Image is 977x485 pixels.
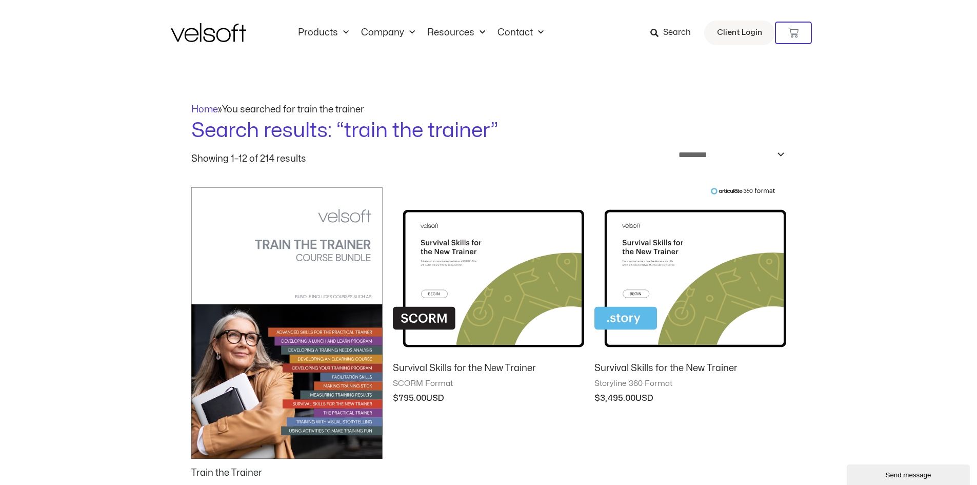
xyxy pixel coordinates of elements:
[191,105,364,114] span: »
[847,462,972,485] iframe: chat widget
[222,105,364,114] span: You searched for train the trainer
[171,23,246,42] img: Velsoft Training Materials
[393,187,584,354] img: Survival Skills for the New Trainer
[292,27,355,38] a: ProductsMenu Toggle
[393,394,398,402] span: $
[650,24,698,42] a: Search
[393,379,584,389] span: SCORM Format
[594,362,786,374] h2: Survival Skills for the New Trainer
[594,362,786,379] a: Survival Skills for the New Trainer
[421,27,491,38] a: ResourcesMenu Toggle
[717,26,762,40] span: Client Login
[191,187,383,459] img: train the trainer courseware bundle
[594,187,786,354] img: Survival Skills for the New Trainer
[355,27,421,38] a: CompanyMenu Toggle
[292,27,550,38] nav: Menu
[594,394,635,402] bdi: 3,495.00
[594,394,600,402] span: $
[191,467,383,483] a: Train the Trainer
[393,394,426,402] bdi: 795.00
[191,105,218,114] a: Home
[191,154,306,164] p: Showing 1–12 of 214 results
[663,26,691,40] span: Search
[393,362,584,379] a: Survival Skills for the New Trainer
[672,145,786,164] select: Shop order
[191,117,786,145] h1: Search results: “train the trainer”
[704,21,775,45] a: Client Login
[191,467,383,479] h2: Train the Trainer
[491,27,550,38] a: ContactMenu Toggle
[594,379,786,389] span: Storyline 360 Format
[393,362,584,374] h2: Survival Skills for the New Trainer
